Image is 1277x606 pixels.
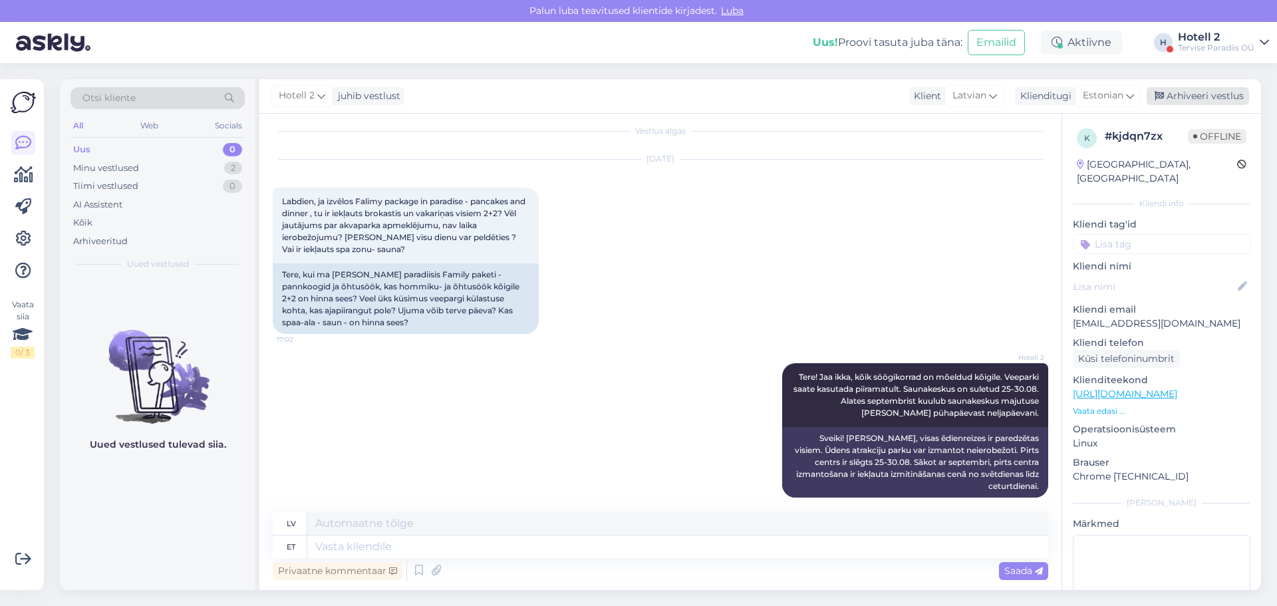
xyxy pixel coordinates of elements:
[11,90,36,115] img: Askly Logo
[138,117,161,134] div: Web
[71,117,86,134] div: All
[60,306,255,426] img: No chats
[1077,158,1237,186] div: [GEOGRAPHIC_DATA], [GEOGRAPHIC_DATA]
[1073,279,1235,294] input: Lisa nimi
[1178,32,1269,53] a: Hotell 2Tervise Paradiis OÜ
[793,372,1041,418] span: Tere! Jaa ikka, kõik söögikorrad on mõeldud kõigile. Veeparki saate kasutada piiramatult. Saunake...
[73,143,90,156] div: Uus
[1073,303,1250,317] p: Kliendi email
[1073,456,1250,470] p: Brauser
[1178,32,1254,43] div: Hotell 2
[73,198,122,212] div: AI Assistent
[287,512,296,535] div: lv
[212,117,245,134] div: Socials
[952,88,986,103] span: Latvian
[1015,89,1071,103] div: Klienditugi
[1073,373,1250,387] p: Klienditeekond
[1154,33,1173,52] div: H
[1084,133,1090,143] span: k
[90,438,226,452] p: Uued vestlused tulevad siia.
[11,347,35,359] div: 0 / 3
[1073,336,1250,350] p: Kliendi telefon
[1188,129,1246,144] span: Offline
[11,299,35,359] div: Vaata siia
[1073,517,1250,531] p: Märkmed
[1073,422,1250,436] p: Operatsioonisüsteem
[968,30,1025,55] button: Emailid
[127,258,189,270] span: Uued vestlused
[1041,31,1122,55] div: Aktiivne
[782,427,1048,498] div: Sveiki! [PERSON_NAME], visas ēdienreizes ir paredzētas visiem. Ūdens atrakciju parku var izmantot...
[909,89,941,103] div: Klient
[73,180,138,193] div: Tiimi vestlused
[717,5,748,17] span: Luba
[1178,43,1254,53] div: Tervise Paradiis OÜ
[273,153,1048,165] div: [DATE]
[273,562,402,580] div: Privaatne kommentaar
[1004,565,1043,577] span: Saada
[1073,436,1250,450] p: Linux
[73,162,139,175] div: Minu vestlused
[1073,350,1180,368] div: Küsi telefoninumbrit
[333,89,400,103] div: juhib vestlust
[282,196,527,254] span: Labdien, ja izvēlos Falimy package in paradise - pancakes and dinner , tu ir iekļauts brokastis u...
[1073,405,1250,417] p: Vaata edasi ...
[223,143,242,156] div: 0
[1073,234,1250,254] input: Lisa tag
[273,263,539,334] div: Tere, kui ma [PERSON_NAME] paradiisis Family paketi - pannkoogid ja õhtusöök, kas hommiku- ja õht...
[1073,497,1250,509] div: [PERSON_NAME]
[1073,198,1250,210] div: Kliendi info
[1073,388,1177,400] a: [URL][DOMAIN_NAME]
[994,353,1044,363] span: Hotell 2
[82,91,136,105] span: Otsi kliente
[1073,317,1250,331] p: [EMAIL_ADDRESS][DOMAIN_NAME]
[224,162,242,175] div: 2
[1073,470,1250,484] p: Chrome [TECHNICAL_ID]
[279,88,315,103] span: Hotell 2
[1105,128,1188,144] div: # kjdqn7zx
[287,535,295,558] div: et
[277,335,327,345] span: 17:02
[813,35,962,51] div: Proovi tasuta juba täna:
[1073,218,1250,231] p: Kliendi tag'id
[73,235,128,248] div: Arhiveeritud
[994,498,1044,508] span: 19:05
[1083,88,1123,103] span: Estonian
[1073,259,1250,273] p: Kliendi nimi
[813,36,838,49] b: Uus!
[1147,87,1249,105] div: Arhiveeri vestlus
[223,180,242,193] div: 0
[273,125,1048,137] div: Vestlus algas
[73,216,92,229] div: Kõik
